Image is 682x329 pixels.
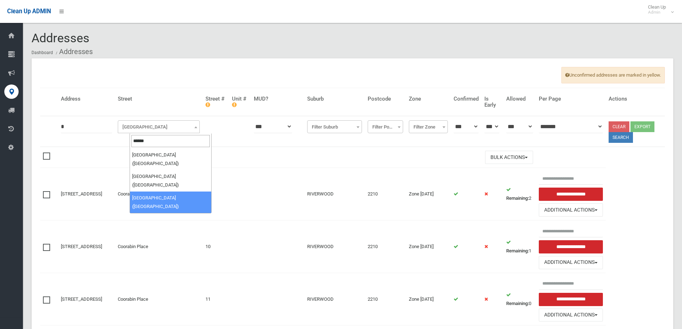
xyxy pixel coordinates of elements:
h4: Street [118,96,200,102]
h4: Unit # [232,96,248,108]
td: 1 [503,221,536,273]
button: Bulk Actions [485,151,533,164]
td: 10 [203,221,229,273]
span: Addresses [32,31,90,45]
td: Zone [DATE] [406,221,451,273]
td: 1 [203,168,229,221]
h4: Street # [205,96,226,108]
td: RIVERWOOD [304,168,365,221]
td: RIVERWOOD [304,221,365,273]
span: Clean Up [644,4,673,15]
a: [STREET_ADDRESS] [61,191,102,197]
span: Filter Postcode [368,120,403,133]
li: Addresses [54,45,93,58]
a: Dashboard [32,50,53,55]
span: Clean Up ADMIN [7,8,51,15]
h4: Allowed [506,96,533,102]
td: 2210 [365,168,406,221]
td: 2 [503,168,536,221]
button: Additional Actions [539,256,603,269]
h4: Actions [609,96,662,102]
a: [STREET_ADDRESS] [61,296,102,302]
strong: Remaining: [506,301,529,306]
button: Export [630,121,654,132]
a: Clear [609,121,629,132]
strong: Remaining: [506,195,529,201]
td: Coorabin Place [115,221,203,273]
td: 2210 [365,273,406,325]
span: Filter Suburb [309,122,360,132]
h4: Zone [409,96,448,102]
span: Filter Zone [409,120,448,133]
li: [GEOGRAPHIC_DATA] ([GEOGRAPHIC_DATA]) [130,149,211,170]
h4: Is Early [484,96,501,108]
small: Admin [648,10,666,15]
button: Search [609,132,633,143]
strong: Remaining: [506,248,529,253]
td: RIVERWOOD [304,273,365,325]
td: Zone [DATE] [406,273,451,325]
li: [GEOGRAPHIC_DATA] ([GEOGRAPHIC_DATA]) [130,192,211,213]
span: Filter Zone [411,122,446,132]
td: Coorabin Place [115,273,203,325]
h4: Address [61,96,112,102]
h4: MUD? [254,96,301,102]
span: Filter Suburb [307,120,362,133]
td: 0 [503,273,536,325]
td: 11 [203,273,229,325]
button: Additional Actions [539,309,603,322]
td: 2210 [365,221,406,273]
span: Filter Postcode [369,122,401,132]
li: [GEOGRAPHIC_DATA] ([GEOGRAPHIC_DATA]) [130,170,211,192]
h4: Postcode [368,96,403,102]
td: Zone [DATE] [406,168,451,221]
a: [STREET_ADDRESS] [61,244,102,249]
td: Coorabin Place [115,168,203,221]
h4: Confirmed [454,96,479,102]
span: Unconfirmed addresses are marked in yellow. [561,67,665,83]
span: Filter Street [118,120,200,133]
button: Additional Actions [539,203,603,217]
span: Filter Street [120,122,198,132]
h4: Per Page [539,96,603,102]
h4: Suburb [307,96,362,102]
